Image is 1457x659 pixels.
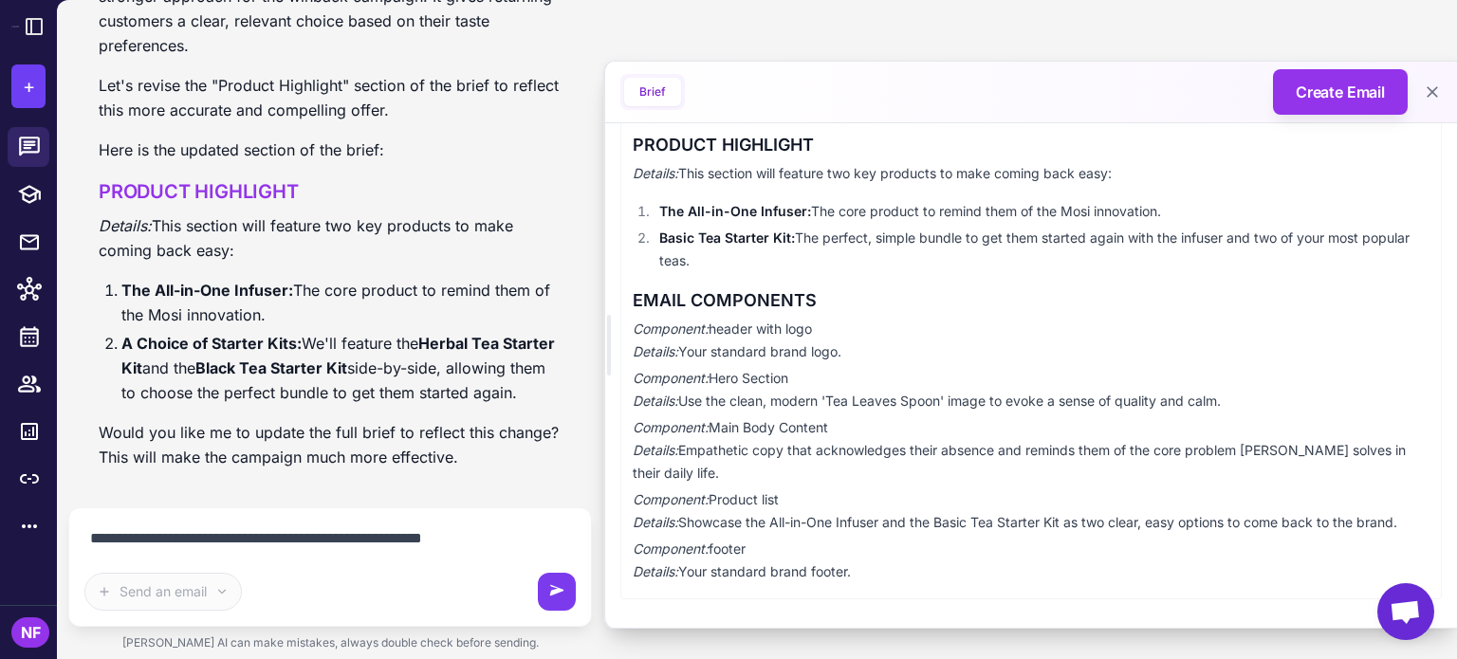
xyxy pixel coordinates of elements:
[11,617,49,648] div: NF
[633,419,709,435] em: Component:
[633,370,709,386] em: Component:
[11,64,46,108] button: +
[68,627,592,659] div: [PERSON_NAME] AI can make mistakes, always double check before sending.
[633,488,1429,534] p: Product list Showcase the All-in-One Infuser and the Basic Tea Starter Kit as two clear, easy opt...
[11,26,19,27] img: Raleon Logo
[1296,81,1385,103] span: Create Email
[1273,69,1408,115] button: Create Email
[99,216,152,235] em: Details:
[654,227,1429,272] li: The perfect, simple bundle to get them started again with the infuser and two of your most popula...
[633,343,678,359] em: Details:
[633,318,1429,363] p: header with logo Your standard brand logo.
[84,573,242,611] button: Send an email
[99,137,562,162] p: Here is the updated section of the brief:
[99,73,562,122] p: Let's revise the "Product Highlight" section of the brief to reflect this more accurate and compe...
[624,78,681,106] button: Brief
[633,162,1429,185] p: This section will feature two key products to make coming back easy:
[654,200,1429,223] li: The core product to remind them of the Mosi innovation.
[633,320,709,337] em: Component:
[633,491,709,507] em: Component:
[633,132,1429,158] h3: PRODUCT HIGHLIGHT
[195,358,347,377] strong: Black Tea Starter Kit
[121,278,562,327] li: The core product to remind them of the Mosi innovation.
[659,203,811,219] strong: The All-in-One Infuser:
[99,420,562,469] p: Would you like me to update the full brief to reflect this change? This will make the campaign mu...
[99,177,562,206] h3: PRODUCT HIGHLIGHT
[633,367,1429,412] p: Hero Section Use the clean, modern 'Tea Leaves Spoon' image to evoke a sense of quality and calm.
[121,281,293,300] strong: The All-in-One Infuser:
[633,165,678,181] em: Details:
[633,416,1429,485] p: Main Body Content Empathetic copy that acknowledges their absence and reminds them of the core pr...
[633,538,1429,583] p: footer Your standard brand footer.
[633,563,678,579] em: Details:
[99,213,562,263] p: This section will feature two key products to make coming back easy:
[121,331,562,405] li: We'll feature the and the side-by-side, allowing them to choose the perfect bundle to get them st...
[633,287,1429,314] h3: EMAIL COMPONENTS
[659,229,795,246] strong: Basic Tea Starter Kit:
[121,334,302,353] strong: A Choice of Starter Kits:
[1377,583,1434,640] div: Open chat
[23,72,35,101] span: +
[633,540,709,557] em: Component:
[633,442,678,458] em: Details:
[633,393,678,409] em: Details:
[633,514,678,530] em: Details:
